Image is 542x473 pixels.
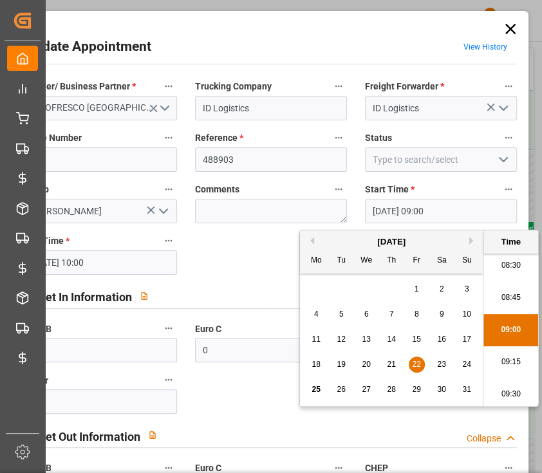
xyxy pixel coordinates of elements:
[362,360,370,369] span: 20
[469,237,477,245] button: Next Month
[434,382,450,398] div: Choose Saturday, August 30th, 2025
[339,310,344,319] span: 5
[387,385,395,394] span: 28
[362,385,370,394] span: 27
[434,306,450,322] div: Choose Saturday, August 9th, 2025
[465,284,469,293] span: 3
[25,80,136,93] span: Sender/ Business Partner
[365,183,415,196] span: Start Time
[312,335,320,344] span: 11
[132,284,156,308] button: View description
[312,360,320,369] span: 18
[312,385,320,394] span: 25
[459,306,475,322] div: Choose Sunday, August 10th, 2025
[195,131,243,145] span: Reference
[462,360,471,369] span: 24
[195,80,272,93] span: Trucking Company
[333,357,350,373] div: Choose Tuesday, August 19th, 2025
[483,378,538,411] li: 09:30
[33,101,158,115] span: COFRESCO [GEOGRAPHIC_DATA]
[437,360,445,369] span: 23
[300,236,483,248] div: [DATE]
[304,277,480,402] div: month 2025-08
[330,181,347,198] button: Comments
[434,331,450,348] div: Choose Saturday, August 16th, 2025
[384,306,400,322] div: Choose Thursday, August 7th, 2025
[409,382,425,398] div: Choose Friday, August 29th, 2025
[195,322,221,336] span: Euro C
[365,131,392,145] span: Status
[412,335,420,344] span: 15
[25,428,140,445] h2: Pallet Out Information
[437,335,445,344] span: 16
[412,385,420,394] span: 29
[337,335,345,344] span: 12
[25,131,82,145] span: Plate Number
[387,360,395,369] span: 21
[462,335,471,344] span: 17
[459,253,475,269] div: Su
[362,335,370,344] span: 13
[365,80,444,93] span: Freight Forwarder
[308,306,324,322] div: Choose Monday, August 4th, 2025
[459,357,475,373] div: Choose Sunday, August 24th, 2025
[500,181,517,198] button: Start Time *
[337,385,345,394] span: 26
[487,236,535,248] div: Time
[440,284,444,293] span: 2
[160,371,177,388] button: Other
[308,331,324,348] div: Choose Monday, August 11th, 2025
[434,281,450,297] div: Choose Saturday, August 2nd, 2025
[500,129,517,146] button: Status
[415,284,419,293] span: 1
[462,310,471,319] span: 10
[459,281,475,297] div: Choose Sunday, August 3rd, 2025
[365,199,517,223] input: DD.MM.YYYY HH:MM
[409,306,425,322] div: Choose Friday, August 8th, 2025
[483,346,538,378] li: 09:15
[440,310,444,319] span: 9
[195,183,239,196] span: Comments
[389,310,394,319] span: 7
[160,129,177,146] button: Plate Number
[437,385,445,394] span: 30
[483,250,538,282] li: 08:30
[333,382,350,398] div: Choose Tuesday, August 26th, 2025
[492,150,512,170] button: open menu
[308,253,324,269] div: Mo
[160,320,177,337] button: Euro B
[359,331,375,348] div: Choose Wednesday, August 13th, 2025
[483,314,538,346] li: 09:00
[160,181,177,198] button: Ramp
[140,423,165,447] button: View description
[467,432,501,445] div: Collapse
[308,382,324,398] div: Choose Monday, August 25th, 2025
[160,78,177,95] button: Sender/ Business Partner *
[364,310,369,319] span: 6
[333,306,350,322] div: Choose Tuesday, August 5th, 2025
[434,253,450,269] div: Sa
[384,253,400,269] div: Th
[333,253,350,269] div: Tu
[415,310,419,319] span: 8
[333,331,350,348] div: Choose Tuesday, August 12th, 2025
[306,237,314,245] button: Previous Month
[409,357,425,373] div: Choose Friday, August 22nd, 2025
[492,98,512,118] button: open menu
[412,360,420,369] span: 22
[25,234,70,248] span: End Time
[330,78,347,95] button: Trucking Company
[359,253,375,269] div: We
[330,129,347,146] button: Reference *
[409,281,425,297] div: Choose Friday, August 1st, 2025
[359,306,375,322] div: Choose Wednesday, August 6th, 2025
[387,335,395,344] span: 14
[160,232,177,249] button: End Time *
[308,357,324,373] div: Choose Monday, August 18th, 2025
[462,385,471,394] span: 31
[25,96,177,120] button: open menu
[459,331,475,348] div: Choose Sunday, August 17th, 2025
[153,201,172,221] button: open menu
[459,382,475,398] div: Choose Sunday, August 31st, 2025
[365,147,517,172] input: Type to search/select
